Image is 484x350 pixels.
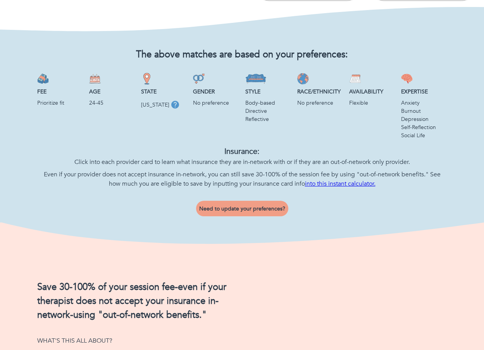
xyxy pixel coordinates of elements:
p: Gender [193,88,239,96]
p: Expertise [401,88,447,96]
img: Age [89,73,101,84]
img: Expertise [401,73,413,84]
p: Age [89,88,135,96]
p: Availability [349,88,395,96]
img: Fee [37,73,49,84]
p: State [141,88,187,96]
button: Need to update your preferences? [196,201,288,216]
p: Style [245,88,291,96]
p: Flexible [349,99,395,107]
p: 24-45 [89,99,135,107]
p: Self-Reflection [401,123,447,131]
p: Depression [401,115,447,123]
p: Prioritize fit [37,99,83,107]
img: Race/Ethnicity [297,73,309,84]
p: WHAT'S THIS ALL ABOUT? [37,336,238,345]
img: Gender [193,73,205,84]
img: Availability [349,73,361,84]
p: Click into each provider card to learn what insurance they are in-network with or if they are an ... [37,157,447,167]
p: Anxiety [401,99,447,107]
span: Need to update your preferences? [199,205,285,212]
img: Style [245,73,267,84]
p: Fee [37,88,83,96]
p: Insurance: [37,146,447,157]
p: Reflective [245,115,291,123]
p: Burnout [401,107,447,115]
h2: Save 30-100% of your session fee-even if your therapist does not accept your insurance in-network... [37,280,238,322]
a: into this instant calculator. [305,179,375,188]
p: No preference [193,99,239,107]
p: Social Life [401,131,447,140]
p: Race/Ethnicity [297,88,343,96]
p: Even if your provider does not accept insurance in-network, you can still save 30-100% of the ses... [37,170,447,188]
img: State [141,73,153,84]
p: No preference [297,99,343,107]
p: Directive [245,107,291,115]
h2: The above matches are based on your preferences: [37,49,447,60]
button: tooltip [169,99,181,110]
p: Body-based [245,99,291,107]
p: [US_STATE] [141,101,169,109]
